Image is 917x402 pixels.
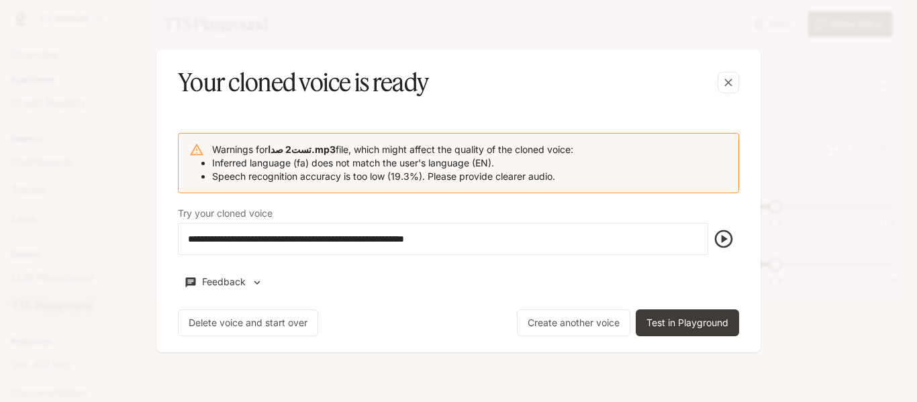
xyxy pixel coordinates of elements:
[268,144,336,155] b: تست2 صدا.mp3
[178,271,269,293] button: Feedback
[636,309,739,336] button: Test in Playground
[178,66,428,99] h5: Your cloned voice is ready
[212,170,573,183] li: Speech recognition accuracy is too low (19.3%). Please provide clearer audio.
[178,209,273,218] p: Try your cloned voice
[212,156,573,170] li: Inferred language (fa) does not match the user's language (EN).
[178,309,318,336] button: Delete voice and start over
[212,138,573,189] div: Warnings for file, which might affect the quality of the cloned voice:
[517,309,630,336] button: Create another voice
